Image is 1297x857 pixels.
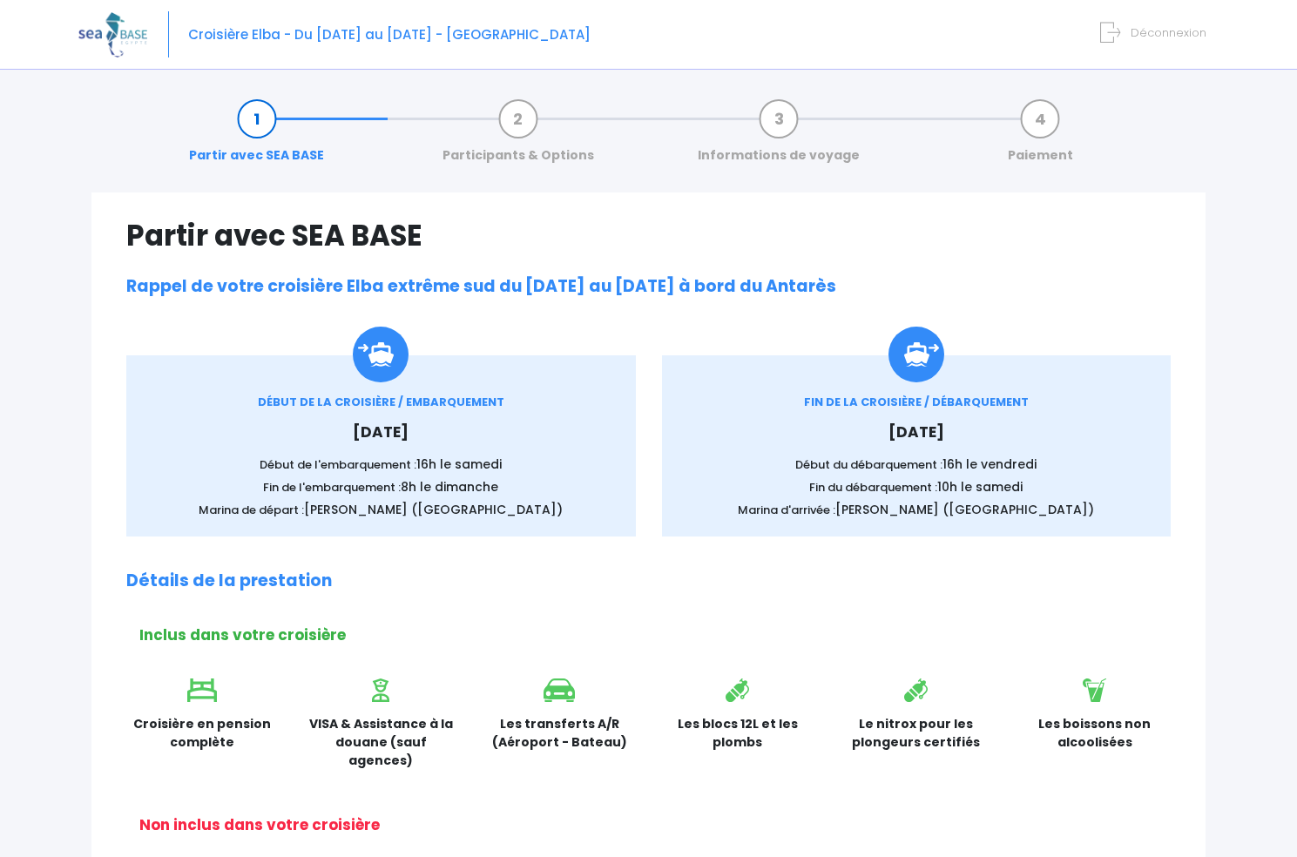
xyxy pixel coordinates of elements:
p: Marina d'arrivée : [688,501,1145,519]
span: 16h le vendredi [942,455,1037,473]
span: Déconnexion [1131,24,1206,41]
h1: Partir avec SEA BASE [126,219,1171,253]
img: icon_debarquement.svg [888,327,944,382]
img: icon_boisson.svg [1083,678,1106,702]
a: Informations de voyage [689,110,868,165]
span: [DATE] [888,422,944,442]
span: Croisière Elba - Du [DATE] au [DATE] - [GEOGRAPHIC_DATA] [188,25,591,44]
p: Début du débarquement : [688,455,1145,474]
span: 10h le samedi [937,478,1023,496]
p: Fin du débarquement : [688,478,1145,496]
p: Le nitrox pour les plongeurs certifiés [840,715,992,752]
img: icon_bouteille.svg [904,678,928,702]
img: icon_voiture.svg [544,678,576,702]
p: Marina de départ : [152,501,610,519]
a: Paiement [999,110,1082,165]
h2: Rappel de votre croisière Elba extrême sud du [DATE] au [DATE] à bord du Antarès [126,277,1171,297]
img: icon_visa.svg [372,678,389,702]
img: icon_bouteille.svg [726,678,749,702]
span: FIN DE LA CROISIÈRE / DÉBARQUEMENT [804,394,1029,410]
span: [PERSON_NAME] ([GEOGRAPHIC_DATA]) [304,501,563,518]
span: [DATE] [353,422,409,442]
p: Les transferts A/R (Aéroport - Bateau) [483,715,636,752]
img: Icon_embarquement.svg [353,327,409,382]
img: icon_lit.svg [187,678,217,702]
p: Croisière en pension complète [126,715,279,752]
p: Début de l'embarquement : [152,455,610,474]
p: VISA & Assistance à la douane (sauf agences) [305,715,457,770]
h2: Non inclus dans votre croisière [139,816,1171,833]
a: Participants & Options [434,110,603,165]
h2: Inclus dans votre croisière [139,626,1171,644]
span: DÉBUT DE LA CROISIÈRE / EMBARQUEMENT [258,394,504,410]
span: 16h le samedi [416,455,502,473]
span: 8h le dimanche [401,478,498,496]
p: Les boissons non alcoolisées [1018,715,1171,752]
p: Fin de l'embarquement : [152,478,610,496]
a: Partir avec SEA BASE [180,110,333,165]
span: [PERSON_NAME] ([GEOGRAPHIC_DATA]) [835,501,1094,518]
p: Les blocs 12L et les plombs [661,715,814,752]
h2: Détails de la prestation [126,571,1171,591]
